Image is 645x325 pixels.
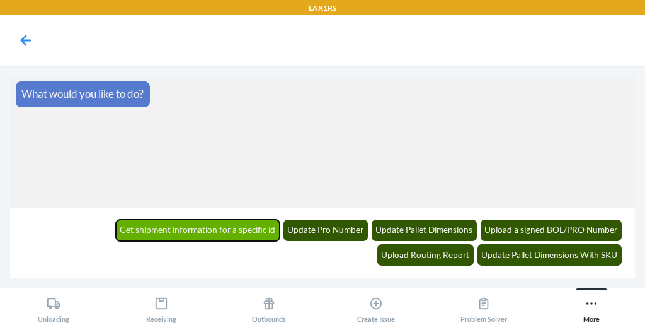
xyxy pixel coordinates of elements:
[283,220,368,241] button: Update Pro Number
[252,292,286,323] div: Outbounds
[21,86,144,102] p: What would you like to do?
[430,288,538,323] button: Problem Solver
[108,288,215,323] button: Receiving
[322,288,430,323] button: Create Issue
[116,220,280,241] button: Get shipment information for a specific id
[38,292,69,323] div: Unloading
[377,244,474,266] button: Upload Routing Report
[477,244,622,266] button: Update Pallet Dimensions With SKU
[460,292,507,323] div: Problem Solver
[537,288,645,323] button: More
[309,3,336,14] p: LAX1RS
[583,292,600,323] div: More
[372,220,477,241] button: Update Pallet Dimensions
[215,288,322,323] button: Outbounds
[481,220,622,241] button: Upload a signed BOL/PRO Number
[357,292,395,323] div: Create Issue
[146,292,176,323] div: Receiving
